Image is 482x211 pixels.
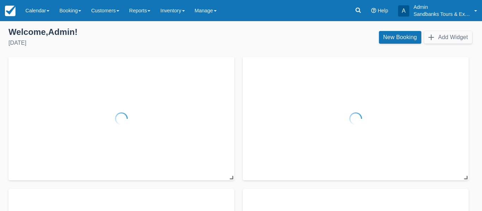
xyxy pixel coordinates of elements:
div: [DATE] [8,39,235,47]
div: Welcome , Admin ! [8,27,235,37]
a: New Booking [379,31,421,44]
p: Sandbanks Tours & Experiences [414,11,470,18]
button: Add Widget [424,31,472,44]
p: Admin [414,4,470,11]
img: checkfront-main-nav-mini-logo.png [5,6,16,16]
i: Help [371,8,376,13]
span: Help [378,8,388,13]
div: A [398,5,409,17]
